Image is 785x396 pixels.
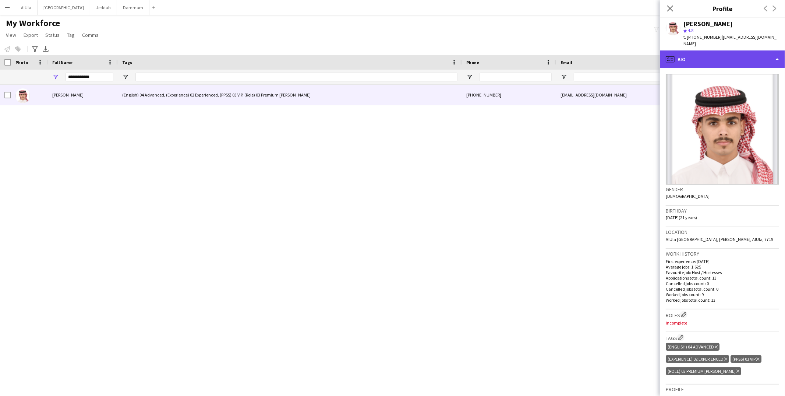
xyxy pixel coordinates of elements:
[52,92,84,98] span: [PERSON_NAME]
[666,74,779,185] img: Crew avatar or photo
[64,30,78,40] a: Tag
[666,355,729,363] div: (Experience) 02 Experienced
[122,60,132,65] span: Tags
[21,30,41,40] a: Export
[683,34,777,46] span: | [EMAIL_ADDRESS][DOMAIN_NAME]
[117,0,149,15] button: Dammam
[666,292,779,297] p: Worked jobs count: 9
[666,193,710,199] span: [DEMOGRAPHIC_DATA]
[135,73,457,81] input: Tags Filter Input
[683,34,722,40] span: t. [PHONE_NUMBER]
[462,85,556,105] div: [PHONE_NUMBER]
[666,186,779,193] h3: Gender
[731,355,761,363] div: (PPSS) 03 VIP
[41,45,50,53] app-action-btn: Export XLSX
[660,4,785,13] h3: Profile
[82,32,99,38] span: Comms
[666,286,779,292] p: Cancelled jobs total count: 0
[79,30,102,40] a: Comms
[3,30,19,40] a: View
[666,207,779,214] h3: Birthday
[666,334,779,341] h3: Tags
[90,0,117,15] button: Jeddah
[666,367,741,375] div: (Role) 03 Premium [PERSON_NAME]
[660,50,785,68] div: Bio
[118,85,462,105] div: (English) 04 Advanced, (Experience) 02 Experienced, (PPSS) 03 VIP, (Role) 03 Premium [PERSON_NAME]
[15,0,38,15] button: AlUla
[666,343,719,351] div: (English) 04 Advanced
[683,21,733,27] div: [PERSON_NAME]
[122,74,129,80] button: Open Filter Menu
[45,32,60,38] span: Status
[666,320,779,326] p: Incomplete
[15,88,30,103] img: Faisal Slman
[480,73,552,81] input: Phone Filter Input
[15,60,28,65] span: Photo
[561,74,567,80] button: Open Filter Menu
[666,386,779,393] h3: Profile
[66,73,113,81] input: Full Name Filter Input
[574,73,699,81] input: Email Filter Input
[666,236,773,242] span: AlUla [GEOGRAPHIC_DATA], [PERSON_NAME], AlUla, 7719
[666,215,697,220] span: [DATE] (21 years)
[67,32,75,38] span: Tag
[556,85,703,105] div: [EMAIL_ADDRESS][DOMAIN_NAME]
[666,297,779,303] p: Worked jobs total count: 13
[38,0,90,15] button: [GEOGRAPHIC_DATA]
[666,311,779,319] h3: Roles
[666,229,779,235] h3: Location
[52,60,73,65] span: Full Name
[31,45,39,53] app-action-btn: Advanced filters
[688,28,693,33] span: 4.8
[666,281,779,286] p: Cancelled jobs count: 0
[42,30,63,40] a: Status
[52,74,59,80] button: Open Filter Menu
[666,264,779,270] p: Average jobs: 1.625
[466,60,479,65] span: Phone
[666,270,779,275] p: Favourite job: Host / Hostesses
[24,32,38,38] span: Export
[666,259,779,264] p: First experience: [DATE]
[666,250,779,257] h3: Work history
[466,74,473,80] button: Open Filter Menu
[6,32,16,38] span: View
[666,275,779,281] p: Applications total count: 13
[6,18,60,29] span: My Workforce
[561,60,572,65] span: Email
